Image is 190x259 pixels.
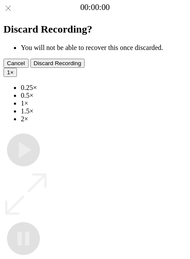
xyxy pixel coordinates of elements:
[3,59,29,68] button: Cancel
[21,84,187,92] li: 0.25×
[7,69,10,76] span: 1
[3,23,187,35] h2: Discard Recording?
[21,44,187,52] li: You will not be able to recover this once discarded.
[21,92,187,100] li: 0.5×
[3,68,17,77] button: 1×
[30,59,85,68] button: Discard Recording
[21,115,187,123] li: 2×
[21,107,187,115] li: 1.5×
[80,3,110,12] a: 00:00:00
[21,100,187,107] li: 1×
